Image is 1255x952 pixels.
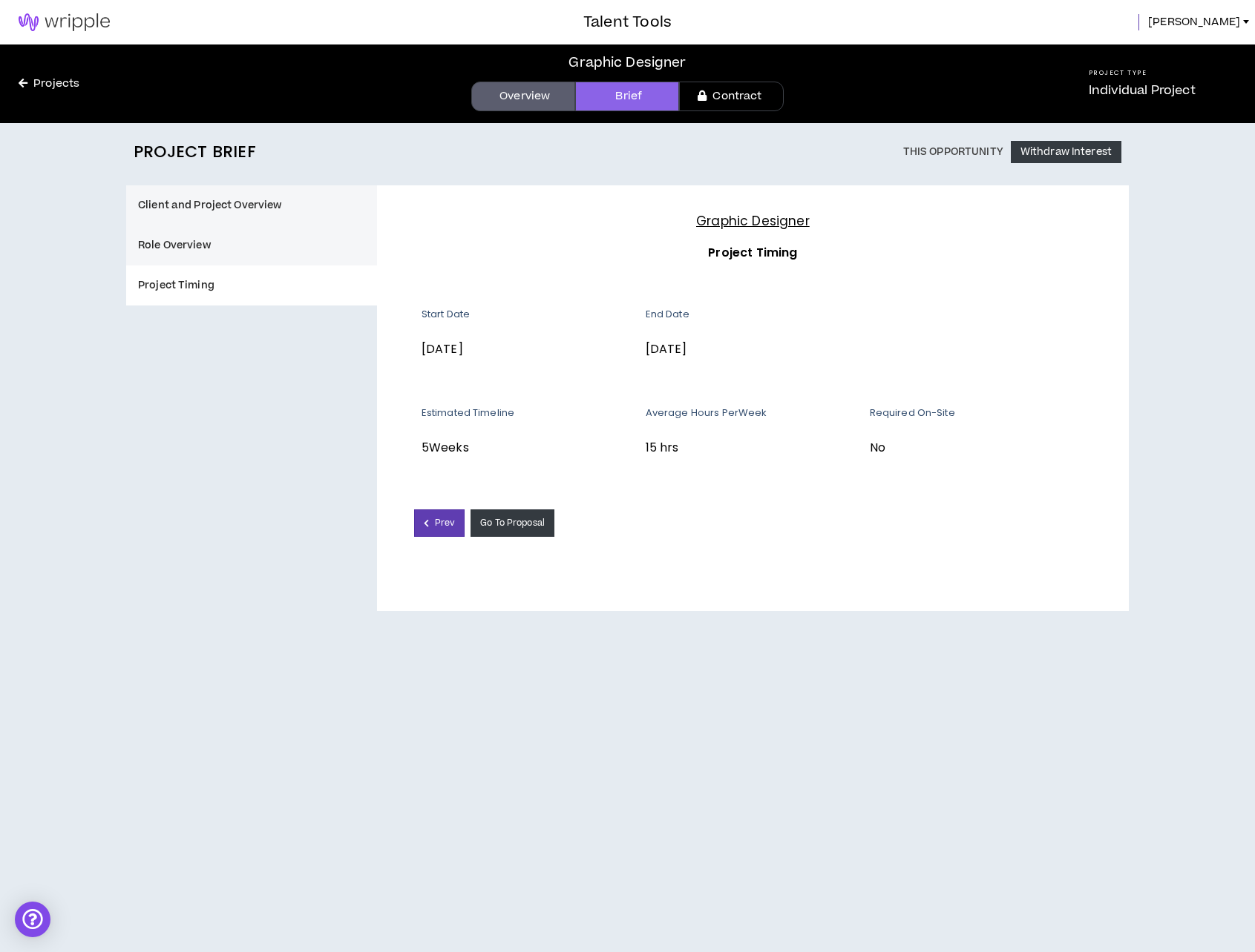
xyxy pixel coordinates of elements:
[1148,14,1240,30] span: [PERSON_NAME]
[646,438,859,457] p: 15 hrs
[1089,82,1196,99] p: Individual Project
[679,82,783,111] a: Contract
[646,406,859,420] p: Average Hours Per Week
[422,438,635,457] p: 5 Weeks
[1089,68,1196,78] h5: Project Type
[1011,141,1121,163] button: Withdraw Interest
[870,438,1092,457] p: No
[435,516,455,530] span: Prev
[646,308,859,321] p: End Date
[870,406,1092,420] p: Required On-Site
[575,82,679,111] a: Brief
[422,308,635,321] p: Start Date
[414,243,1092,262] h3: Project Timing
[471,82,575,111] a: Overview
[414,509,465,537] button: Prev
[646,340,859,359] p: [DATE]
[15,902,50,937] div: Open Intercom Messenger
[414,211,1092,231] h4: Graphic Designer
[568,53,686,73] div: Graphic Designer
[422,340,635,359] p: [DATE]
[471,509,554,537] a: Go To Proposal
[126,225,377,265] button: Role Overview
[903,146,1003,158] p: This Opportunity
[422,406,635,420] p: Estimated Timeline
[126,185,377,225] button: Client and Project Overview
[583,11,672,33] h3: Talent Tools
[134,142,256,162] h2: Project Brief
